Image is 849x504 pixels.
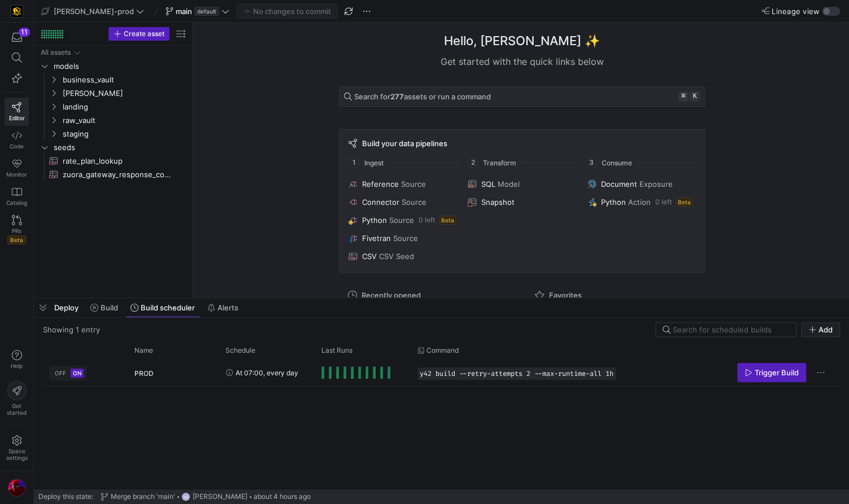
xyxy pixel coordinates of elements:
[6,171,27,178] span: Monitor
[193,493,247,501] span: [PERSON_NAME]
[38,154,188,168] div: Press SPACE to select this row.
[444,32,600,50] h1: Hello, [PERSON_NAME] ✨
[346,177,459,191] button: ReferenceSource
[5,476,29,499] button: https://storage.googleapis.com/y42-prod-data-exchange/images/ICWEDZt8PPNNsC1M8rtt1ADXuM1CLD3OveQ6...
[19,28,30,37] div: 11
[362,216,387,225] span: Python
[585,195,698,209] button: PythonAction0 leftBeta
[63,73,186,86] span: business_vault
[465,195,578,209] button: Snapshot
[362,179,399,189] span: Reference
[321,347,352,354] span: Last Runs
[346,213,459,227] button: PythonSource0 leftBeta
[236,360,298,386] span: At 07:00, every day
[549,291,582,300] span: Favorites
[439,216,456,225] span: Beta
[755,368,799,377] span: Trigger Build
[6,448,28,461] span: Space settings
[5,430,29,466] a: Spacesettings
[7,235,26,244] span: Beta
[5,27,29,47] button: 11
[420,370,613,378] span: y42 build --retry-attempts 2 --max-runtime-all 1h
[134,347,153,354] span: Name
[737,363,806,382] button: Trigger Build
[63,114,186,127] span: raw_vault
[6,199,27,206] span: Catalog
[390,92,404,101] strong: 277
[63,168,175,181] span: zuora_gateway_response_codes​​​​​​
[676,198,693,207] span: Beta
[628,198,651,207] span: Action
[465,177,578,191] button: SQLModel
[8,479,26,497] img: https://storage.googleapis.com/y42-prod-data-exchange/images/ICWEDZt8PPNNsC1M8rtt1ADXuM1CLD3OveQ6...
[690,91,700,102] kbd: k
[217,303,238,312] span: Alerts
[655,198,672,206] span: 0 left
[38,46,188,59] div: Press SPACE to select this row.
[63,155,175,168] span: rate_plan_lookup​​​​​​
[389,216,414,225] span: Source
[346,231,459,245] button: FivetranSource
[481,198,515,207] span: Snapshot
[10,362,24,369] span: Help
[98,489,314,504] button: Merge branch 'main'NS[PERSON_NAME]about 4 hours ago
[481,179,495,189] span: SQL
[362,234,391,243] span: Fivetran
[38,168,188,181] div: Press SPACE to select this row.
[11,6,23,17] img: https://storage.googleapis.com/y42-prod-data-exchange/images/uAsz27BndGEK0hZWDFeOjoxA7jCwgK9jE472...
[339,86,705,107] button: Search for277assets or run a command⌘k
[38,86,188,100] div: Press SPACE to select this row.
[43,360,840,386] div: Press SPACE to select this row.
[362,139,447,148] span: Build your data pipelines
[254,493,311,501] span: about 4 hours ago
[73,370,81,376] span: ON
[125,298,200,317] button: Build scheduler
[818,325,833,334] span: Add
[38,73,188,86] div: Press SPACE to select this row.
[141,303,195,312] span: Build scheduler
[108,27,169,41] button: Create asset
[38,113,188,127] div: Press SPACE to select this row.
[55,370,66,376] span: OFF
[601,198,626,207] span: Python
[38,59,188,73] div: Press SPACE to select this row.
[393,234,418,243] span: Source
[362,252,377,261] span: CSV
[362,291,421,300] span: Recently opened
[419,216,435,224] span: 0 left
[639,179,673,189] span: Exposure
[85,298,123,317] button: Build
[5,376,29,420] button: Getstarted
[498,179,520,189] span: Model
[585,177,698,191] button: DocumentExposure
[225,347,255,354] span: Schedule
[7,402,27,416] span: Get started
[54,303,79,312] span: Deploy
[401,179,426,189] span: Source
[63,87,186,100] span: [PERSON_NAME]
[801,322,840,337] button: Add
[772,7,820,16] span: Lineage view
[54,7,134,16] span: [PERSON_NAME]-prod
[601,179,637,189] span: Document
[402,198,426,207] span: Source
[346,249,459,263] button: CSVCSV Seed
[134,360,154,387] span: PROD
[176,7,192,16] span: main
[38,168,188,181] a: zuora_gateway_response_codes​​​​​​
[10,143,24,150] span: Code
[5,211,29,249] a: PRsBeta
[194,7,219,16] span: default
[124,30,164,38] span: Create asset
[163,4,232,19] button: maindefault
[63,128,186,141] span: staging
[38,4,147,19] button: [PERSON_NAME]-prod
[9,115,25,121] span: Editor
[38,154,188,168] a: rate_plan_lookup​​​​​​
[5,345,29,374] button: Help
[673,325,789,334] input: Search for scheduled builds
[111,493,175,501] span: Merge branch 'main'
[5,98,29,126] a: Editor
[202,298,243,317] button: Alerts
[38,493,93,501] span: Deploy this state:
